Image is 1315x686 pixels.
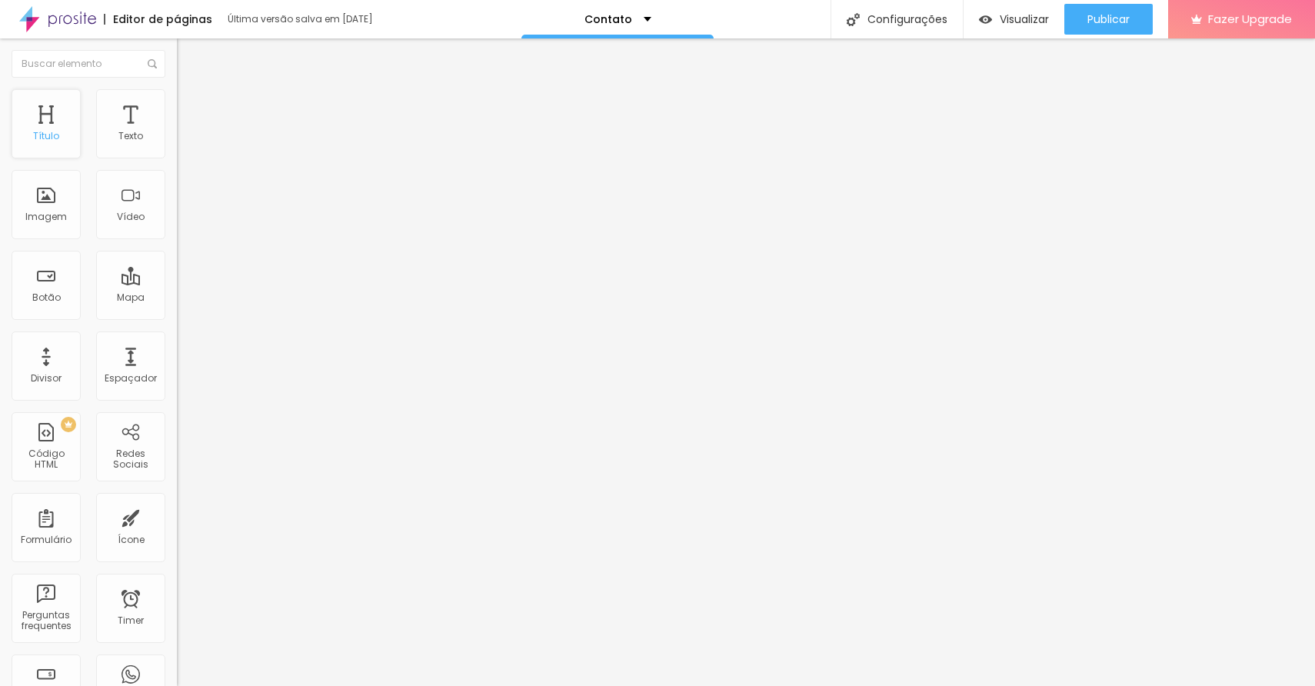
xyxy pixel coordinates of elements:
div: Perguntas frequentes [15,610,76,632]
div: Última versão salva em [DATE] [228,15,404,24]
div: Editor de páginas [104,14,212,25]
p: Contato [584,14,632,25]
img: Icone [148,59,157,68]
div: Código HTML [15,448,76,471]
iframe: Editor [177,38,1315,686]
div: Mapa [117,292,145,303]
div: Redes Sociais [100,448,161,471]
input: Buscar elemento [12,50,165,78]
div: Título [33,131,59,142]
div: Vídeo [117,211,145,222]
span: Publicar [1087,13,1130,25]
span: Visualizar [1000,13,1049,25]
img: Icone [847,13,860,26]
button: Publicar [1064,4,1153,35]
div: Botão [32,292,61,303]
span: Fazer Upgrade [1208,12,1292,25]
div: Formulário [21,534,72,545]
div: Espaçador [105,373,157,384]
div: Texto [118,131,143,142]
div: Timer [118,615,144,626]
button: Visualizar [964,4,1064,35]
div: Divisor [31,373,62,384]
div: Ícone [118,534,145,545]
div: Imagem [25,211,67,222]
img: view-1.svg [979,13,992,26]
